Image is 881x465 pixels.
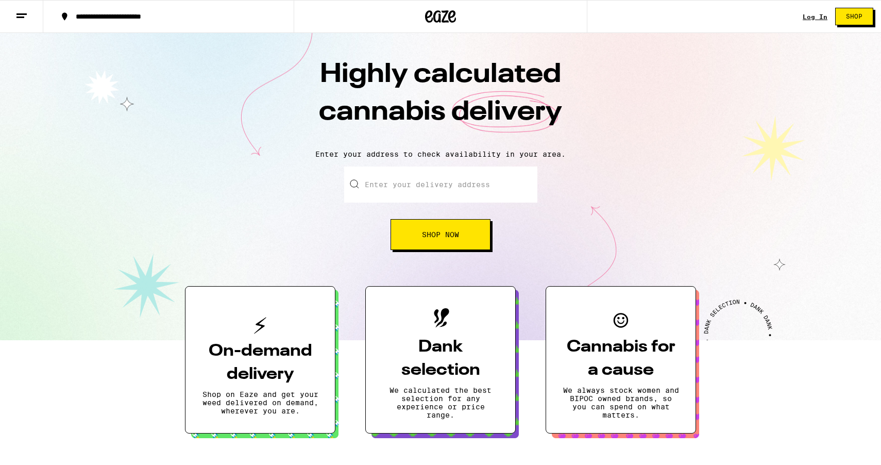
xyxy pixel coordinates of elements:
[365,286,516,434] button: Dank selectionWe calculated the best selection for any experience or price range.
[422,231,459,238] span: Shop Now
[185,286,335,434] button: On-demand deliveryShop on Eaze and get your weed delivered on demand, wherever you are.
[546,286,696,434] button: Cannabis for a causeWe always stock women and BIPOC owned brands, so you can spend on what matters.
[10,150,871,158] p: Enter your address to check availability in your area.
[382,336,499,382] h3: Dank selection
[391,219,490,250] button: Shop Now
[202,390,318,415] p: Shop on Eaze and get your weed delivered on demand, wherever you are.
[260,56,621,142] h1: Highly calculated cannabis delivery
[382,386,499,419] p: We calculated the best selection for any experience or price range.
[846,13,862,20] span: Shop
[563,336,679,382] h3: Cannabis for a cause
[803,13,827,20] a: Log In
[827,8,881,25] a: Shop
[835,8,873,25] button: Shop
[202,340,318,386] h3: On-demand delivery
[563,386,679,419] p: We always stock women and BIPOC owned brands, so you can spend on what matters.
[344,167,537,203] input: Enter your delivery address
